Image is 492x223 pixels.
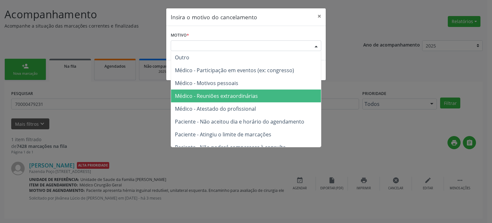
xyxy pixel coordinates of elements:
[175,118,304,125] span: Paciente - Não aceitou dia e horário do agendamento
[171,13,257,21] h5: Insira o motivo do cancelamento
[171,30,189,40] label: Motivo
[175,92,258,99] span: Médico - Reuniões extraordinárias
[175,80,238,87] span: Médico - Motivos pessoais
[175,105,256,112] span: Médico - Atestado do profissional
[175,67,294,74] span: Médico - Participação em eventos (ex: congresso)
[175,144,286,151] span: Paciente - Não poderá comparecer à consulta
[175,54,189,61] span: Outro
[313,8,326,24] button: Close
[175,131,271,138] span: Paciente - Atingiu o limite de marcações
